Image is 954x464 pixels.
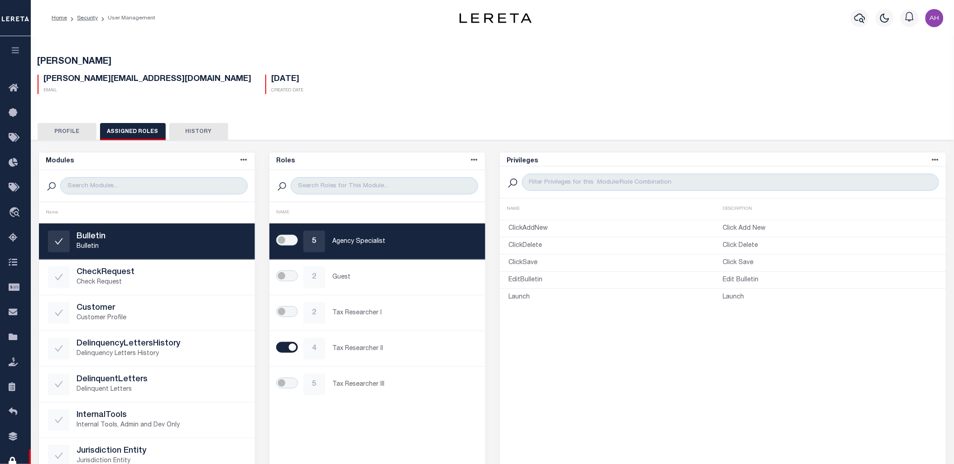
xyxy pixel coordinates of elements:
p: Created Date [272,87,304,94]
h5: Roles [277,157,295,165]
a: ClickAddNewClick Add New [500,222,946,235]
a: 2Tax Researcher I [269,295,485,331]
i: travel_explore [9,207,23,219]
p: Edit Bulletin [723,275,937,285]
div: 2 [303,266,325,288]
button: Profile [38,123,96,140]
h5: Modules [46,157,74,165]
h5: CheckRequest [77,268,246,278]
a: 2Guest [269,260,485,295]
div: 4 [303,338,325,360]
p: Customer Profile [77,313,246,323]
a: ClickDeleteClick Delete [500,239,946,252]
h5: DelinquentLetters [77,375,246,385]
h5: Privileges [507,157,538,165]
a: DelinquencyLettersHistoryDelinquency Letters History [39,331,255,366]
p: Email [44,87,252,94]
p: Delinquency Letters History [77,349,246,359]
p: Launch [723,293,937,302]
a: DelinquentLettersDelinquent Letters [39,367,255,402]
div: 2 [303,302,325,324]
a: BulletinBulletin [39,224,255,259]
p: Internal Tools, Admin and Dev Only [77,421,246,430]
div: NAME [277,209,478,216]
a: 4Tax Researcher II [269,331,485,366]
h5: Customer [77,303,246,313]
input: Filter Privileges for this Module/Role Combination [522,174,939,191]
h5: [PERSON_NAME][EMAIL_ADDRESS][DOMAIN_NAME] [44,75,252,85]
a: ClickSaveClick Save [500,256,946,270]
a: CheckRequestCheck Request [39,260,255,295]
p: Tax Researcher III [332,380,476,389]
div: NAME [507,206,723,213]
p: Guest [332,273,476,282]
input: Search Modules... [60,177,247,194]
p: Agency Specialist [332,237,476,246]
a: EditBulletinEdit Bulletin [500,274,946,287]
div: 5 [303,374,325,395]
div: Name [46,209,248,216]
a: 5Tax Researcher III [269,367,485,402]
input: Search Roles for This Module... [291,177,478,194]
a: InternalToolsInternal Tools, Admin and Dev Only [39,402,255,438]
p: EditBulletin [509,275,723,285]
a: LaunchLaunch [500,291,946,304]
p: ClickSave [509,258,723,268]
p: Tax Researcher II [332,344,476,354]
a: CustomerCustomer Profile [39,295,255,331]
p: Click Save [723,258,937,268]
p: ClickDelete [509,241,723,251]
p: ClickAddNew [509,224,723,233]
p: Click Delete [723,241,937,251]
span: [PERSON_NAME] [38,57,112,66]
img: logo-dark.svg [460,13,532,23]
img: svg+xml;base64,PHN2ZyB4bWxucz0iaHR0cDovL3d3dy53My5vcmcvMjAwMC9zdmciIHBvaW50ZXItZXZlbnRzPSJub25lIi... [925,9,944,27]
p: Click Add New [723,224,937,233]
h5: DelinquencyLettersHistory [77,339,246,349]
div: 5 [303,231,325,252]
h5: Jurisdiction Entity [77,446,246,456]
li: User Management [98,14,155,22]
h5: InternalTools [77,411,246,421]
a: 5Agency Specialist [269,224,485,259]
p: Launch [509,293,723,302]
button: Assigned Roles [100,123,166,140]
h5: Bulletin [77,232,246,242]
div: DESCRIPTION [723,206,939,213]
p: Delinquent Letters [77,385,246,394]
p: Bulletin [77,242,246,251]
a: Home [52,15,67,21]
h5: [DATE] [272,75,304,85]
p: Tax Researcher I [332,308,476,318]
button: History [169,123,228,140]
p: Check Request [77,278,246,287]
a: Security [77,15,98,21]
